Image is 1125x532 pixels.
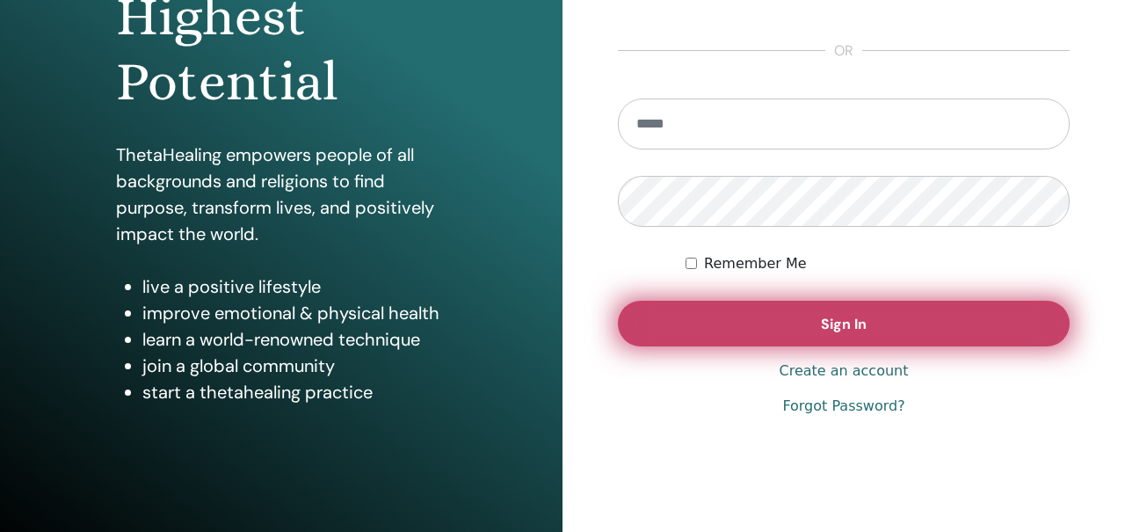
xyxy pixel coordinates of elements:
div: Keep me authenticated indefinitely or until I manually logout [686,253,1070,274]
p: ThetaHealing empowers people of all backgrounds and religions to find purpose, transform lives, a... [116,142,447,247]
li: live a positive lifestyle [142,273,447,300]
li: improve emotional & physical health [142,300,447,326]
button: Sign In [618,301,1070,346]
a: Create an account [779,361,908,382]
span: Sign In [821,315,867,333]
label: Remember Me [704,253,807,274]
a: Forgot Password? [782,396,904,417]
li: start a thetahealing practice [142,379,447,405]
li: learn a world-renowned technique [142,326,447,353]
span: or [825,40,862,62]
li: join a global community [142,353,447,379]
